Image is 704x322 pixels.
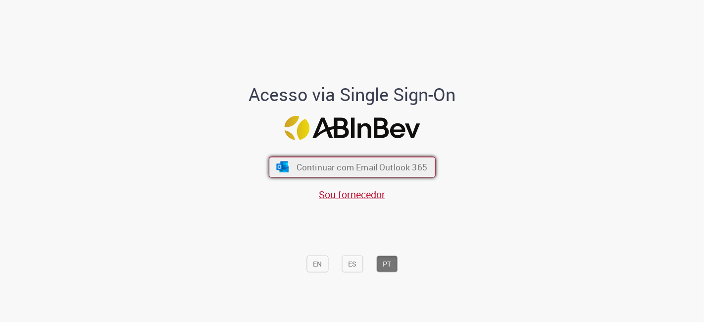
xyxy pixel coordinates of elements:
img: Logo ABInBev [284,116,420,140]
h1: Acesso via Single Sign-On [215,84,490,104]
img: ícone Azure/Microsoft 360 [275,161,290,172]
button: ícone Azure/Microsoft 360 Continuar com Email Outlook 365 [269,157,436,178]
button: EN [306,256,328,272]
button: PT [376,256,398,272]
span: Continuar com Email Outlook 365 [296,161,427,173]
button: ES [342,256,363,272]
a: Sou fornecedor [319,188,385,201]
